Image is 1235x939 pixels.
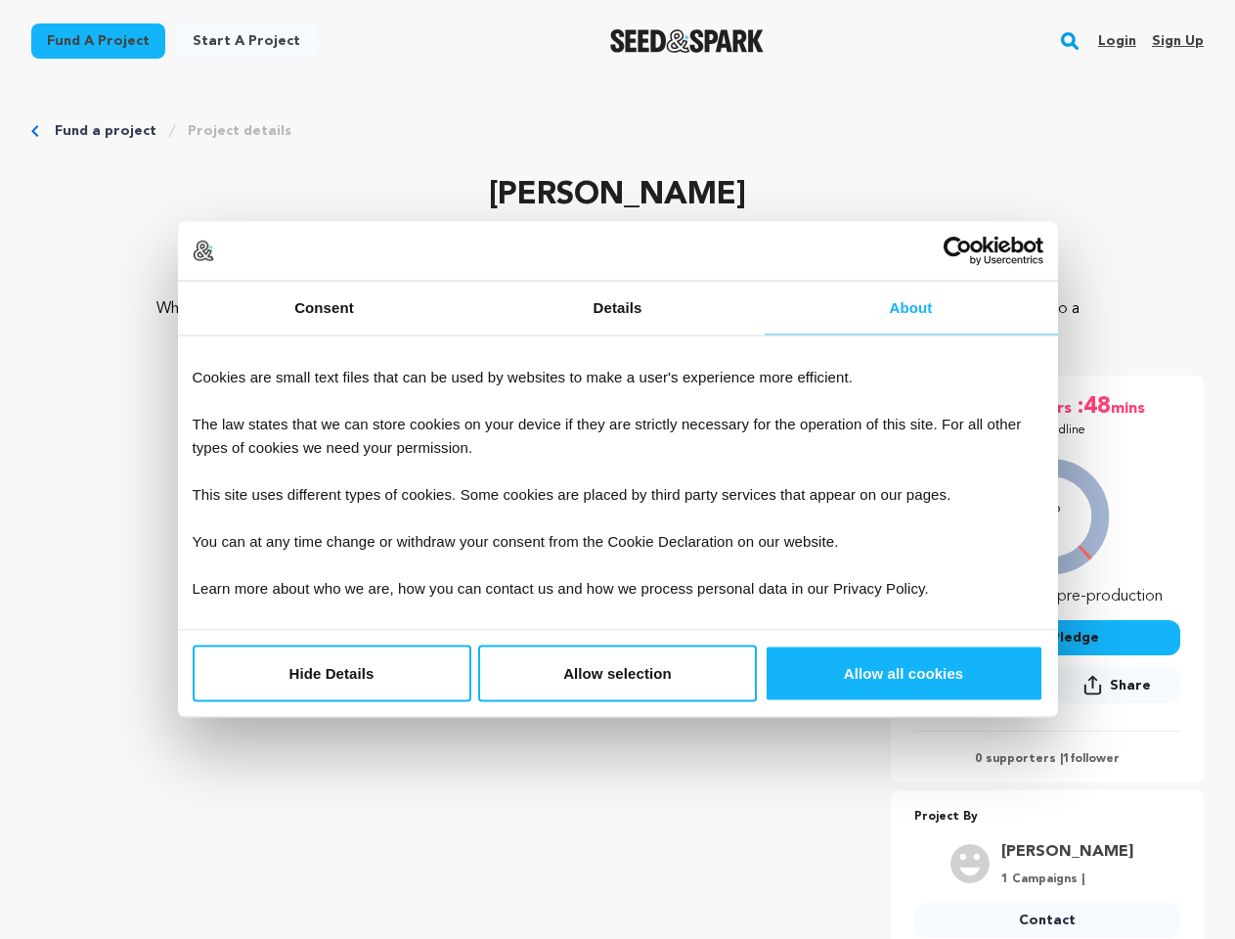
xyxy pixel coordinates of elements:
[478,646,757,702] button: Allow selection
[55,121,156,141] a: Fund a project
[914,751,1180,767] p: 0 supporters | follower
[914,903,1180,938] a: Contact
[1076,391,1111,423] span: :48
[31,23,165,59] a: Fund a project
[1152,25,1204,57] a: Sign up
[471,282,765,335] a: Details
[1048,391,1076,423] span: hrs
[177,23,316,59] a: Start a project
[1110,676,1151,695] span: Share
[1111,391,1149,423] span: mins
[1053,667,1180,711] span: Share
[765,282,1058,335] a: About
[149,297,1086,344] p: When a rebellious [DEMOGRAPHIC_DATA] from [GEOGRAPHIC_DATA]'s Ultra [DEMOGRAPHIC_DATA] community ...
[1001,872,1133,887] p: 1 Campaigns |
[178,282,471,335] a: Consent
[193,240,214,261] img: logo
[765,646,1043,702] button: Allow all cookies
[914,806,1180,828] p: Project By
[193,646,471,702] button: Hide Details
[188,121,291,141] a: Project details
[183,341,1052,624] div: Cookies are small text files that can be used by websites to make a user's experience more effici...
[872,237,1043,266] a: Usercentrics Cookiebot - opens in a new window
[1053,667,1180,703] button: Share
[31,172,1204,219] p: [PERSON_NAME]
[1063,753,1070,765] span: 1
[1001,840,1133,864] a: Goto Joey Schweitzer profile
[31,258,1204,282] p: Drama, Family
[31,235,1204,258] p: [US_STATE][GEOGRAPHIC_DATA], [US_STATE] | Film Short
[31,121,1204,141] div: Breadcrumb
[610,29,764,53] a: Seed&Spark Homepage
[950,844,990,883] img: user.png
[1098,25,1136,57] a: Login
[610,29,764,53] img: Seed&Spark Logo Dark Mode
